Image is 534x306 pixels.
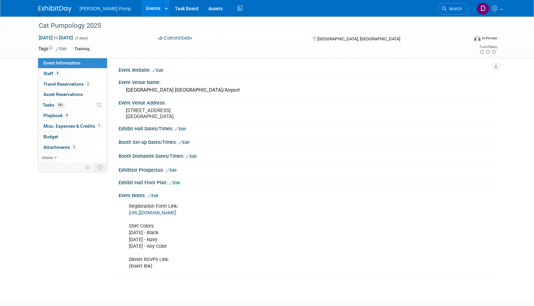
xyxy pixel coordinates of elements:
[38,142,107,153] a: Attachments3
[72,145,77,150] span: 3
[169,181,180,185] a: Edit
[119,77,496,86] div: Event Venue Name:
[56,103,65,108] span: 18%
[152,68,163,73] a: Edit
[474,35,481,41] img: Format-Inperson.png
[56,47,67,51] a: Edit
[43,60,80,66] span: Event Information
[43,145,77,150] span: Attachments
[477,2,489,15] img: David Perry
[119,65,496,74] div: Event Website:
[43,92,83,97] span: Asset Reservations
[38,58,107,68] a: Event Information
[124,85,491,95] div: [GEOGRAPHIC_DATA] [GEOGRAPHIC_DATA]/Airport
[38,79,107,89] a: Travel Reservations2
[119,98,496,106] div: Event Venue Address:
[166,168,177,173] a: Edit
[119,191,496,199] div: Event Notes:
[97,123,102,128] span: 1
[38,132,107,142] a: Budget
[43,71,60,76] span: Staff
[438,3,468,15] a: Search
[429,34,497,44] div: Event Format
[38,89,107,100] a: Asset Reservations
[80,6,131,11] span: [PERSON_NAME] Pump
[124,200,423,273] div: Registration Form Link: Shirt Colors: [DATE] - Black [DATE] - Navy [DATE] - Any Color Dinner RSVP...
[447,6,462,11] span: Search
[36,20,458,32] div: Cat Pumpology 2025
[38,35,73,41] span: [DATE] [DATE]
[479,45,497,49] div: Event Rating
[64,113,69,118] span: 4
[38,68,107,79] a: Staff4
[482,36,497,41] div: In-Person
[42,155,53,160] span: more
[85,81,90,86] span: 2
[38,153,107,163] a: more
[38,121,107,131] a: Misc. Expenses & Credits1
[126,108,268,119] pre: [STREET_ADDRESS] [GEOGRAPHIC_DATA]
[43,134,58,139] span: Budget
[74,36,88,40] span: (3 days)
[82,163,94,172] td: Personalize Event Tab Strip
[156,35,195,42] button: Committed
[38,100,107,110] a: Tasks18%
[147,194,158,198] a: Edit
[38,110,107,121] a: Playbook4
[38,45,67,53] td: Tags
[119,137,496,146] div: Booth Set-up Dates/Times:
[38,6,72,12] img: ExhibitDay
[53,35,59,40] span: to
[43,81,90,87] span: Travel Reservations
[119,151,496,160] div: Booth Dismantle Dates/Times:
[43,123,102,129] span: Misc. Expenses & Credits
[43,102,65,108] span: Tasks
[129,210,176,216] a: [URL][DOMAIN_NAME]
[317,36,400,41] span: [GEOGRAPHIC_DATA], [GEOGRAPHIC_DATA]
[55,71,60,76] span: 4
[94,163,107,172] td: Toggle Event Tabs
[119,165,496,174] div: Exhibitor Prospectus:
[119,178,496,186] div: Exhibit Hall Floor Plan:
[179,140,189,145] a: Edit
[73,46,91,53] div: Training
[43,113,69,118] span: Playbook
[119,124,496,132] div: Exhibit Hall Dates/Times:
[175,127,186,131] a: Edit
[186,154,197,159] a: Edit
